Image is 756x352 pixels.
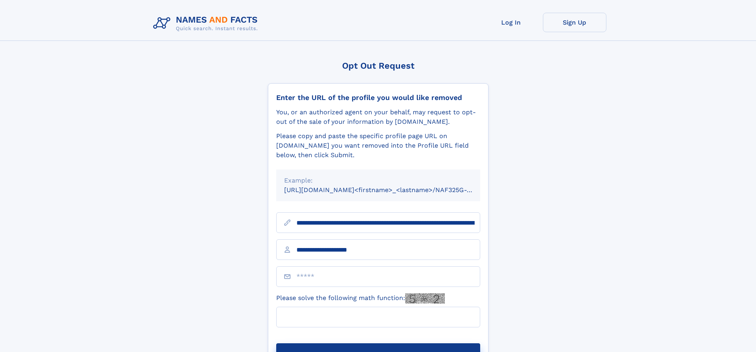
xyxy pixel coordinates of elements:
[284,186,495,194] small: [URL][DOMAIN_NAME]<firstname>_<lastname>/NAF325G-xxxxxxxx
[150,13,264,34] img: Logo Names and Facts
[268,61,489,71] div: Opt Out Request
[284,176,472,185] div: Example:
[479,13,543,32] a: Log In
[276,293,445,304] label: Please solve the following math function:
[276,93,480,102] div: Enter the URL of the profile you would like removed
[543,13,606,32] a: Sign Up
[276,131,480,160] div: Please copy and paste the specific profile page URL on [DOMAIN_NAME] you want removed into the Pr...
[276,108,480,127] div: You, or an authorized agent on your behalf, may request to opt-out of the sale of your informatio...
